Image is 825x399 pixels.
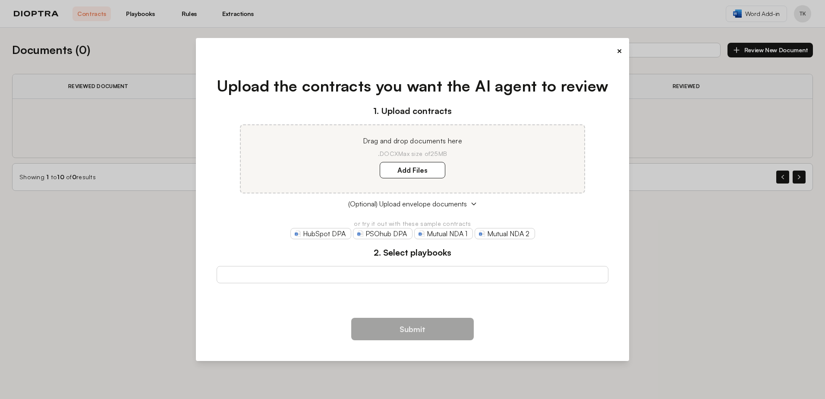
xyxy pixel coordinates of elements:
[217,74,609,98] h1: Upload the contracts you want the AI agent to review
[217,219,609,228] p: or try it out with these sample contracts
[290,228,351,239] a: HubSpot DPA
[217,104,609,117] h3: 1. Upload contracts
[348,199,467,209] span: (Optional) Upload envelope documents
[251,149,574,158] p: .DOCX Max size of 25MB
[380,162,445,178] label: Add Files
[353,228,412,239] a: PSOhub DPA
[217,246,609,259] h3: 2. Select playbooks
[351,318,474,340] button: Submit
[414,228,473,239] a: Mutual NDA 1
[217,199,609,209] button: (Optional) Upload envelope documents
[617,45,622,57] button: ×
[475,228,535,239] a: Mutual NDA 2
[251,136,574,146] p: Drag and drop documents here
